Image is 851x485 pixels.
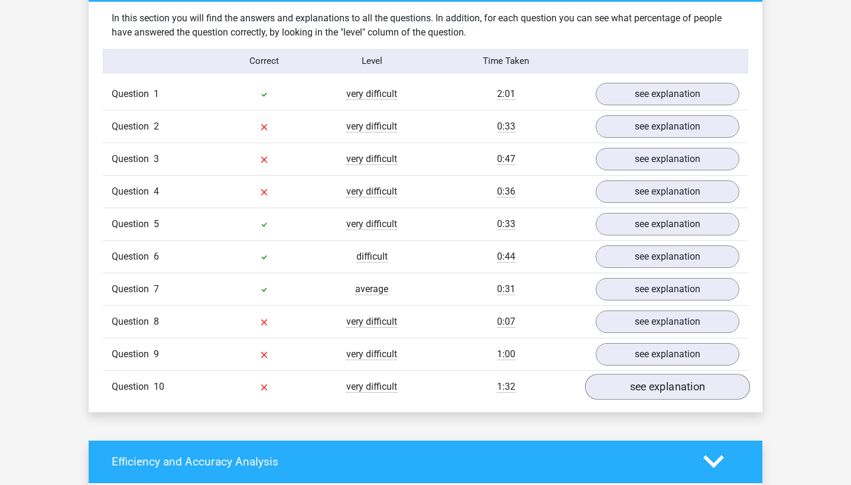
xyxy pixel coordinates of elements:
[346,381,397,393] span: very difficult
[318,54,425,68] div: Level
[356,251,388,263] span: difficult
[497,381,515,393] span: 1:32
[497,186,515,198] span: 0:36
[112,347,154,361] span: Question
[596,245,739,268] a: see explanation
[112,315,154,329] span: Question
[154,121,159,132] span: 2
[497,316,515,328] span: 0:07
[346,186,397,198] span: very difficult
[497,218,515,230] span: 0:33
[103,11,748,40] div: In this section you will find the answers and explanations to all the questions. In addition, for...
[346,316,397,328] span: very difficult
[154,153,159,164] span: 3
[346,88,397,100] span: very difficult
[346,218,397,230] span: very difficult
[585,374,750,400] a: see explanation
[596,115,739,138] a: see explanation
[112,185,154,199] span: Question
[497,88,515,100] span: 2:01
[497,121,515,132] span: 0:33
[112,119,154,134] span: Question
[596,343,739,366] a: see explanation
[346,121,397,132] span: very difficult
[425,54,587,68] div: Time Taken
[112,455,686,468] h4: Efficiency and Accuracy Analysis
[497,153,515,165] span: 0:47
[497,283,515,295] span: 0:31
[154,218,159,229] span: 5
[154,88,159,99] span: 1
[112,87,154,101] span: Question
[154,186,159,197] span: 4
[112,282,154,296] span: Question
[154,316,159,327] span: 8
[346,153,397,165] span: very difficult
[112,380,154,394] span: Question
[154,348,159,360] span: 9
[596,278,739,300] a: see explanation
[112,250,154,264] span: Question
[154,251,159,262] span: 6
[497,251,515,263] span: 0:44
[596,311,739,333] a: see explanation
[596,213,739,235] a: see explanation
[596,180,739,203] a: see explanation
[112,152,154,166] span: Question
[346,348,397,360] span: very difficult
[211,54,319,68] div: Correct
[112,217,154,231] span: Question
[355,283,388,295] span: average
[154,381,164,392] span: 10
[497,348,515,360] span: 1:00
[596,83,739,105] a: see explanation
[596,148,739,170] a: see explanation
[154,283,159,295] span: 7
